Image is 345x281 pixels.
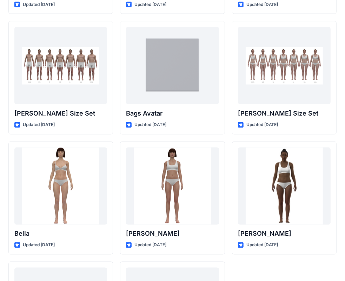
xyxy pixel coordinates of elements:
p: Updated [DATE] [23,121,55,129]
p: Updated [DATE] [134,242,166,249]
a: Emma [126,148,219,225]
p: Updated [DATE] [246,1,278,8]
a: Bags Avatar [126,27,219,104]
p: Updated [DATE] [246,242,278,249]
a: Olivia Size Set [238,27,331,104]
p: Updated [DATE] [23,242,55,249]
p: [PERSON_NAME] Size Set [14,109,107,118]
p: [PERSON_NAME] Size Set [238,109,331,118]
p: [PERSON_NAME] [238,229,331,239]
p: Updated [DATE] [246,121,278,129]
a: Gabrielle [238,148,331,225]
p: Updated [DATE] [134,1,166,8]
p: Bella [14,229,107,239]
p: Updated [DATE] [23,1,55,8]
p: Updated [DATE] [134,121,166,129]
a: Oliver Size Set [14,27,107,104]
a: Bella [14,148,107,225]
p: Bags Avatar [126,109,219,118]
p: [PERSON_NAME] [126,229,219,239]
